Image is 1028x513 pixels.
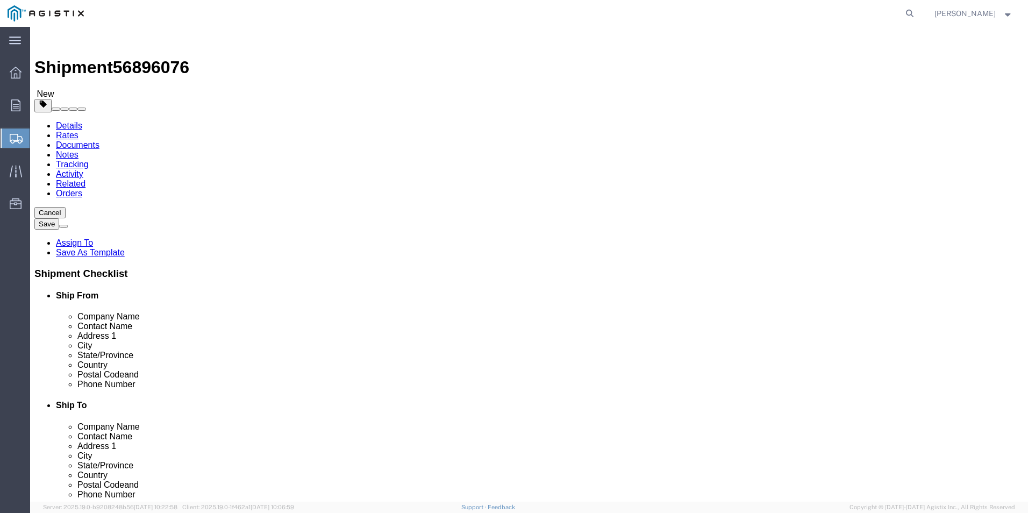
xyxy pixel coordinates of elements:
span: Bryan Shannon [934,8,996,19]
span: Server: 2025.19.0-b9208248b56 [43,504,177,510]
img: logo [8,5,84,22]
span: Client: 2025.19.0-1f462a1 [182,504,294,510]
span: [DATE] 10:22:58 [134,504,177,510]
span: [DATE] 10:06:59 [251,504,294,510]
iframe: FS Legacy Container [30,27,1028,502]
span: Copyright © [DATE]-[DATE] Agistix Inc., All Rights Reserved [849,503,1015,512]
button: [PERSON_NAME] [934,7,1013,20]
a: Support [461,504,488,510]
a: Feedback [488,504,515,510]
